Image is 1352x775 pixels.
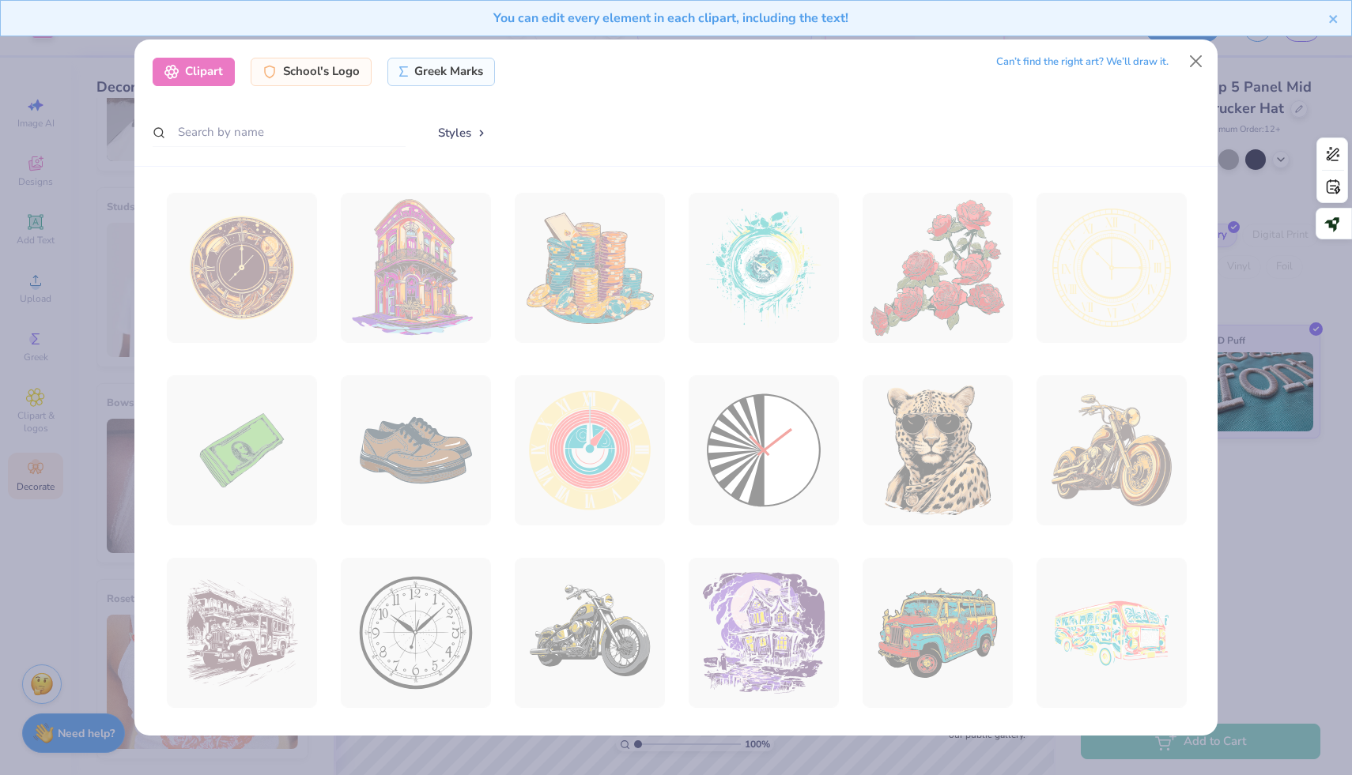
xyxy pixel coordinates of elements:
button: Close [1181,47,1211,77]
button: close [1328,9,1339,28]
input: Search by name [153,118,406,147]
button: Styles [421,118,504,148]
div: Clipart [153,58,235,86]
div: Greek Marks [387,58,496,86]
div: You can edit every element in each clipart, including the text! [13,9,1328,28]
div: Can’t find the right art? We’ll draw it. [996,48,1169,76]
div: School's Logo [251,58,372,86]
